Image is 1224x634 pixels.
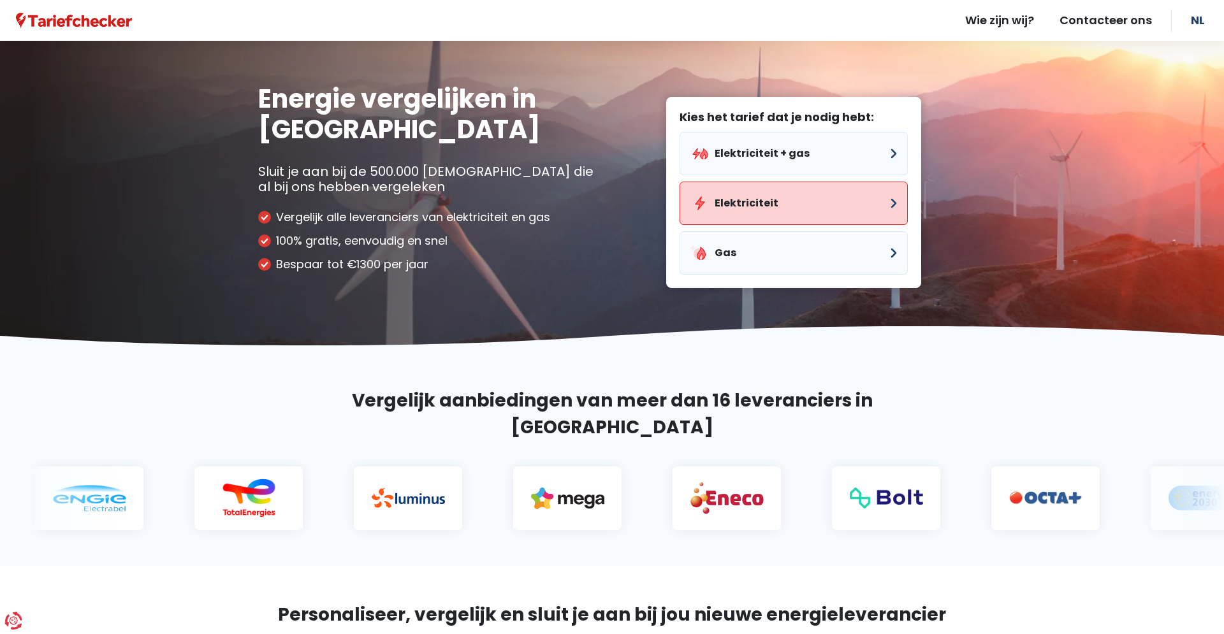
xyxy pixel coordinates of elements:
img: Octa + [1007,491,1081,505]
h1: Energie vergelijken in [GEOGRAPHIC_DATA] [258,83,602,145]
li: 100% gratis, eenvoudig en snel [258,234,602,248]
a: Tariefchecker [16,12,132,29]
img: Luminus [370,488,443,508]
button: Elektriciteit [680,182,908,225]
button: Elektriciteit + gas [680,132,908,175]
img: Eneco [688,481,762,515]
img: Engie electrabel [51,485,124,512]
img: Tariefchecker logo [16,13,132,29]
li: Bespaar tot €1300 per jaar [258,257,602,271]
h2: Personaliseer, vergelijk en sluit je aan bij jou nieuwe energieleverancier [258,602,966,628]
img: Mega [529,487,602,509]
h2: Vergelijk aanbiedingen van meer dan 16 leveranciers in [GEOGRAPHIC_DATA] [258,387,966,441]
p: Sluit je aan bij de 500.000 [DEMOGRAPHIC_DATA] die al bij ons hebben vergeleken [258,164,602,194]
label: Kies het tarief dat je nodig hebt: [680,110,908,124]
img: Bolt [848,487,921,508]
li: Vergelijk alle leveranciers van elektriciteit en gas [258,210,602,224]
button: Gas [680,231,908,275]
img: Total Energies [210,479,284,518]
